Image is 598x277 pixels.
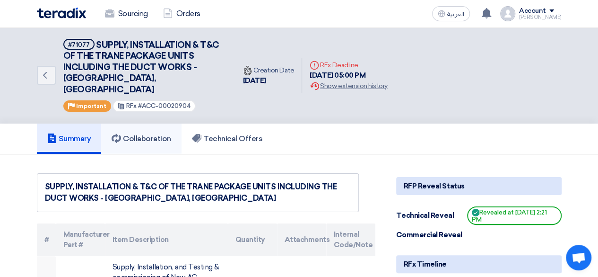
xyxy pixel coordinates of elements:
[37,124,102,154] a: Summary
[45,181,351,204] div: SUPPLY, INSTALLATION & T&C OF THE TRANE PACKAGE UNITS INCLUDING THE DUCT WORKS - [GEOGRAPHIC_DATA...
[126,102,137,109] span: RFx
[47,134,91,143] h5: Summary
[63,39,224,95] h5: SUPPLY, INSTALLATION & T&C OF THE TRANE PACKAGE UNITS INCLUDING THE DUCT WORKS - HAIFA MALL, JEDDAH
[396,230,467,241] div: Commercial Reveal
[277,223,326,256] th: Attachments
[519,15,562,20] div: [PERSON_NAME]
[396,255,562,273] div: RFx Timeline
[68,42,90,48] div: #71077
[432,6,470,21] button: العربية
[112,134,171,143] h5: Collaboration
[243,65,295,75] div: Creation Date
[310,81,387,91] div: Show extension history
[56,223,105,256] th: Manufacturer Part #
[76,103,106,109] span: Important
[396,210,467,221] div: Technical Reveal
[310,70,387,81] div: [DATE] 05:00 PM
[500,6,515,21] img: profile_test.png
[105,223,228,256] th: Item Description
[243,75,295,86] div: [DATE]
[519,7,546,15] div: Account
[182,124,273,154] a: Technical Offers
[326,223,375,256] th: Internal Code/Note
[447,11,464,18] span: العربية
[228,223,277,256] th: Quantity
[63,40,219,95] span: SUPPLY, INSTALLATION & T&C OF THE TRANE PACKAGE UNITS INCLUDING THE DUCT WORKS - [GEOGRAPHIC_DATA...
[310,60,387,70] div: RFx Deadline
[396,177,562,195] div: RFP Reveal Status
[192,134,262,143] h5: Technical Offers
[37,8,86,18] img: Teradix logo
[101,124,182,154] a: Collaboration
[467,206,562,225] span: Revealed at [DATE] 2:21 PM
[37,223,56,256] th: #
[138,102,191,109] span: #ACC-00020904
[97,3,156,24] a: Sourcing
[566,245,591,270] div: Open chat
[156,3,208,24] a: Orders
